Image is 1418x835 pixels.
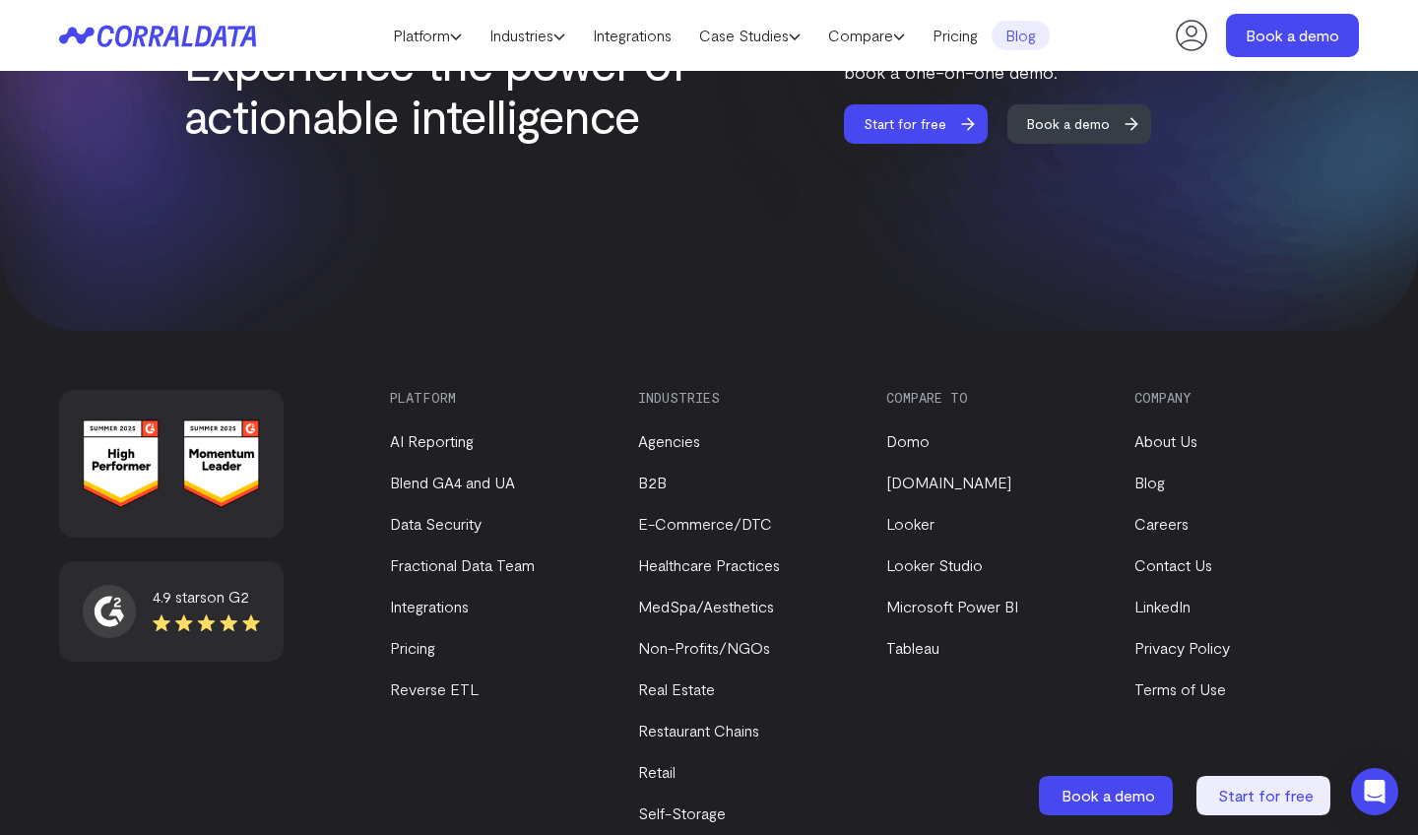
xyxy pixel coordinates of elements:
[638,473,667,491] a: B2B
[390,431,474,450] a: AI Reporting
[1351,768,1398,815] div: Open Intercom Messenger
[886,638,939,657] a: Tableau
[638,390,853,406] h3: Industries
[638,679,715,698] a: Real Estate
[1196,776,1334,815] a: Start for free
[638,597,774,615] a: MedSpa/Aesthetics
[919,21,992,50] a: Pricing
[638,721,759,739] a: Restaurant Chains
[886,431,930,450] a: Domo
[390,679,479,698] a: Reverse ETL
[390,390,605,406] h3: Platform
[638,555,780,574] a: Healthcare Practices
[390,638,435,657] a: Pricing
[1134,679,1226,698] a: Terms of Use
[1134,514,1189,533] a: Careers
[638,762,676,781] a: Retail
[844,104,1005,144] a: Start for free
[1134,555,1212,574] a: Contact Us
[83,585,260,638] a: 4.9 starson G2
[390,597,469,615] a: Integrations
[390,555,535,574] a: Fractional Data Team
[1218,786,1314,804] span: Start for free
[638,638,770,657] a: Non-Profits/NGOs
[1134,473,1165,491] a: Blog
[1062,786,1155,804] span: Book a demo
[638,514,772,533] a: E-Commerce/DTC
[1007,104,1129,144] span: Book a demo
[379,21,476,50] a: Platform
[390,514,482,533] a: Data Security
[638,803,726,822] a: Self-Storage
[184,35,706,142] h2: Experience the power of actionable intelligence
[390,473,515,491] a: Blend GA4 and UA
[886,555,983,574] a: Looker Studio
[476,21,579,50] a: Industries
[1039,776,1177,815] a: Book a demo
[814,21,919,50] a: Compare
[685,21,814,50] a: Case Studies
[579,21,685,50] a: Integrations
[886,390,1101,406] h3: Compare to
[1226,14,1359,57] a: Book a demo
[1134,431,1197,450] a: About Us
[886,597,1018,615] a: Microsoft Power BI
[153,585,260,609] div: 4.9 stars
[992,21,1050,50] a: Blog
[886,473,1011,491] a: [DOMAIN_NAME]
[1007,104,1169,144] a: Book a demo
[207,587,249,606] span: on G2
[1134,390,1349,406] h3: Company
[844,104,966,144] span: Start for free
[638,431,700,450] a: Agencies
[886,514,935,533] a: Looker
[1134,597,1191,615] a: LinkedIn
[1134,638,1230,657] a: Privacy Policy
